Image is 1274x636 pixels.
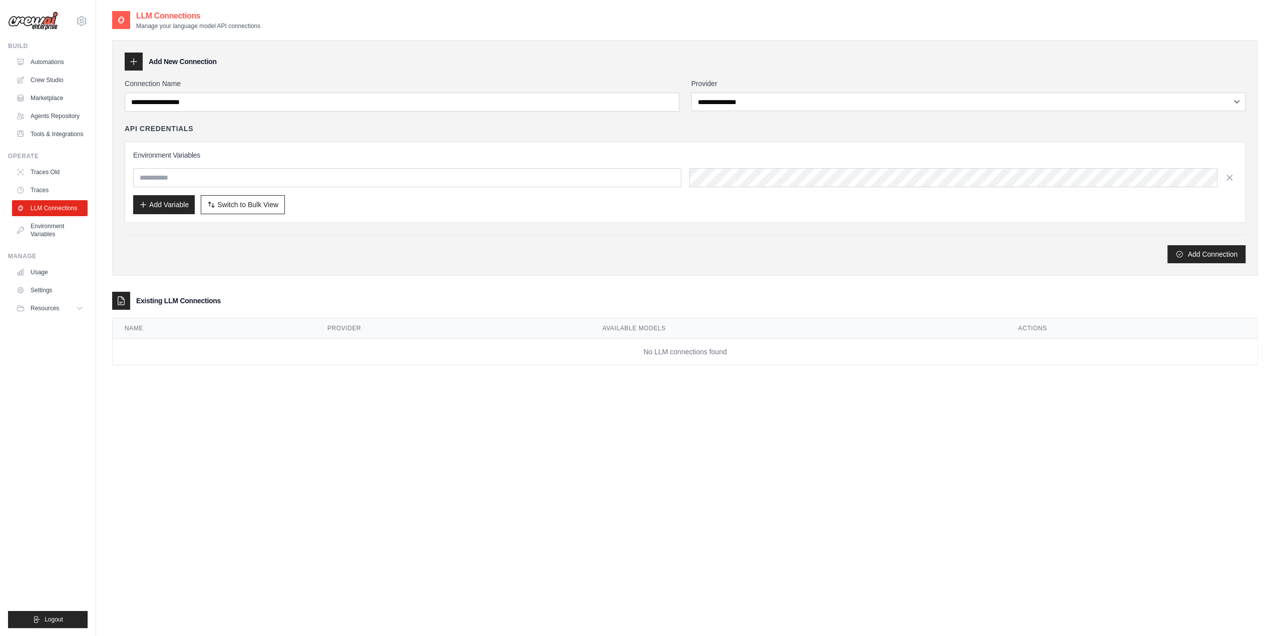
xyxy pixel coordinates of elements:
[8,152,88,160] div: Operate
[8,611,88,628] button: Logout
[45,615,63,623] span: Logout
[8,252,88,260] div: Manage
[12,218,88,242] a: Environment Variables
[12,264,88,280] a: Usage
[133,195,195,214] button: Add Variable
[1006,318,1257,339] th: Actions
[12,126,88,142] a: Tools & Integrations
[125,124,193,134] h4: API Credentials
[12,200,88,216] a: LLM Connections
[136,296,221,306] h3: Existing LLM Connections
[12,282,88,298] a: Settings
[113,318,315,339] th: Name
[136,10,260,22] h2: LLM Connections
[12,54,88,70] a: Automations
[12,90,88,106] a: Marketplace
[691,79,1246,89] label: Provider
[12,164,88,180] a: Traces Old
[149,57,217,67] h3: Add New Connection
[136,22,260,30] p: Manage your language model API connections
[12,182,88,198] a: Traces
[8,42,88,50] div: Build
[31,304,59,312] span: Resources
[12,72,88,88] a: Crew Studio
[1167,245,1245,263] button: Add Connection
[590,318,1006,339] th: Available Models
[8,12,58,31] img: Logo
[315,318,590,339] th: Provider
[217,200,278,210] span: Switch to Bulk View
[113,339,1257,365] td: No LLM connections found
[12,300,88,316] button: Resources
[125,79,679,89] label: Connection Name
[133,150,1237,160] h3: Environment Variables
[201,195,285,214] button: Switch to Bulk View
[12,108,88,124] a: Agents Repository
